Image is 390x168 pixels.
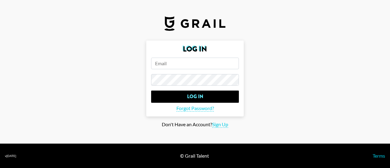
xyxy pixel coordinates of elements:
div: Don't Have an Account? [5,121,385,128]
img: Grail Talent Logo [165,16,225,31]
h2: Log In [151,45,239,53]
input: Log In [151,91,239,103]
span: Sign Up [212,121,228,128]
a: Terms [373,153,385,159]
input: Email [151,58,239,69]
div: © Grail Talent [180,153,209,159]
div: v [DATE] [5,154,16,158]
span: Forgot Password? [176,105,214,112]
